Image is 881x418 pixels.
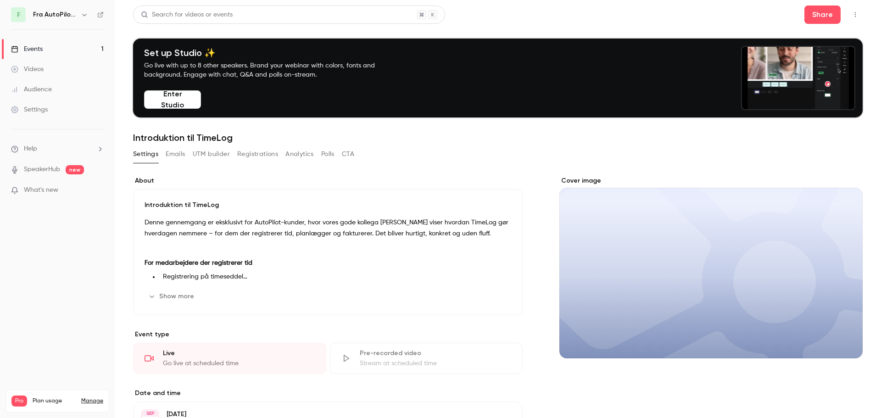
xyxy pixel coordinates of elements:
button: UTM builder [193,147,230,162]
button: Show more [145,289,200,304]
label: Date and time [133,389,523,398]
div: Settings [11,105,48,114]
h4: Set up Studio ✨ [144,47,396,58]
div: Events [11,45,43,54]
h6: Fra AutoPilot til TimeLog [33,10,77,19]
a: Manage [81,397,103,405]
div: Go live at scheduled time [163,359,315,368]
button: Share [804,6,841,24]
p: Event type [133,330,523,339]
span: Pro [11,396,27,407]
button: Emails [166,147,185,162]
div: Audience [11,85,52,94]
li: Registrering på timeseddel [159,272,511,282]
div: Videos [11,65,44,74]
button: Settings [133,147,158,162]
p: Denne gennemgang er eksklusivt for AutoPilot-kunder, hvor vores gode kollega [PERSON_NAME] viser ... [145,217,511,239]
p: Introduktion til TimeLog [145,201,511,210]
label: Cover image [559,176,863,185]
span: F [17,10,20,20]
div: LiveGo live at scheduled time [133,343,326,374]
span: Plan usage [33,397,76,405]
strong: For medarbejdere der registrerer tid [145,260,252,266]
div: Pre-recorded video [360,349,512,358]
a: SpeakerHub [24,165,60,174]
button: Analytics [285,147,314,162]
span: Help [24,144,37,154]
section: Cover image [559,176,863,358]
p: Go live with up to 8 other speakers. Brand your webinar with colors, fonts and background. Engage... [144,61,396,79]
span: new [66,165,84,174]
label: About [133,176,523,185]
div: Stream at scheduled time [360,359,512,368]
span: What's new [24,185,58,195]
div: Pre-recorded videoStream at scheduled time [330,343,523,374]
div: SEP [142,410,158,417]
h1: Introduktion til TimeLog [133,132,863,143]
button: Enter Studio [144,90,201,109]
div: Live [163,349,315,358]
button: Registrations [237,147,278,162]
div: Search for videos or events [141,10,233,20]
li: help-dropdown-opener [11,144,104,154]
button: CTA [342,147,354,162]
button: Polls [321,147,335,162]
